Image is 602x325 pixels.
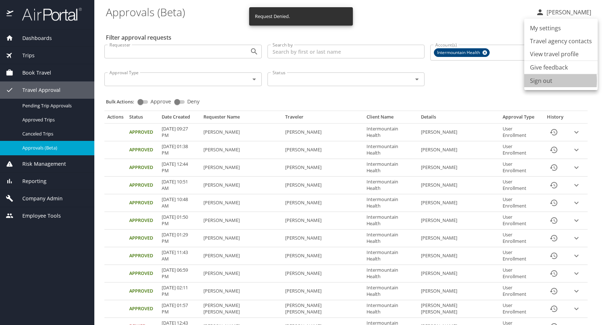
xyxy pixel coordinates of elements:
li: Sign out [524,74,598,87]
a: Give feedback [530,63,568,72]
a: Travel agency contacts [524,35,598,48]
a: My settings [524,22,598,35]
a: View travel profile [524,48,598,61]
